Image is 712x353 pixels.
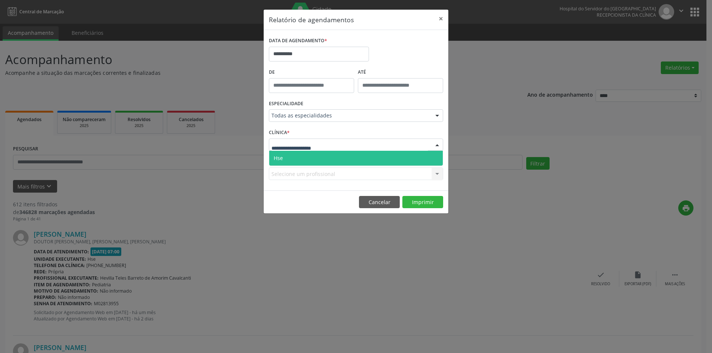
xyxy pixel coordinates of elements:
[359,196,400,209] button: Cancelar
[358,67,443,78] label: ATÉ
[434,10,448,28] button: Close
[402,196,443,209] button: Imprimir
[274,154,283,161] span: Hse
[269,127,290,139] label: CLÍNICA
[269,98,303,110] label: ESPECIALIDADE
[269,35,327,47] label: DATA DE AGENDAMENTO
[269,67,354,78] label: De
[271,112,428,119] span: Todas as especialidades
[269,15,354,24] h5: Relatório de agendamentos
